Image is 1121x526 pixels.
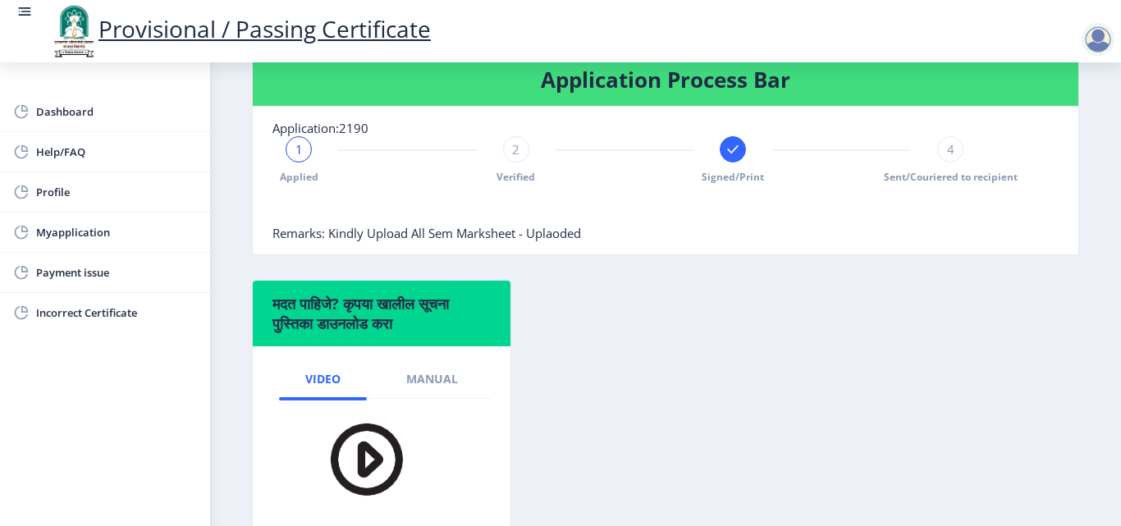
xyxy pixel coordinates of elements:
[280,170,318,184] span: Applied
[36,303,197,322] span: Incorrect Certificate
[49,3,98,59] img: logo
[272,225,581,241] span: Remarks: Kindly Upload All Sem Marksheet - Uplaoded
[947,141,954,158] span: 4
[305,373,341,386] span: Video
[299,412,414,506] img: PLAY.png
[272,120,368,136] span: Application:2190
[512,141,519,158] span: 2
[49,13,431,44] a: Provisional / Passing Certificate
[496,170,535,184] span: Verified
[36,222,197,242] span: Myapplication
[36,263,197,282] span: Payment issue
[702,170,764,184] span: Signed/Print
[272,294,491,333] h6: मदत पाहिजे? कृपया खालील सूचना पुस्तिका डाउनलोड करा
[36,182,197,202] span: Profile
[380,359,484,399] a: Manual
[36,102,197,121] span: Dashboard
[36,142,197,162] span: Help/FAQ
[295,141,303,158] span: 1
[279,359,367,399] a: Video
[406,373,458,386] span: Manual
[272,66,1059,93] h4: Application Process Bar
[884,170,1018,184] span: Sent/Couriered to recipient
